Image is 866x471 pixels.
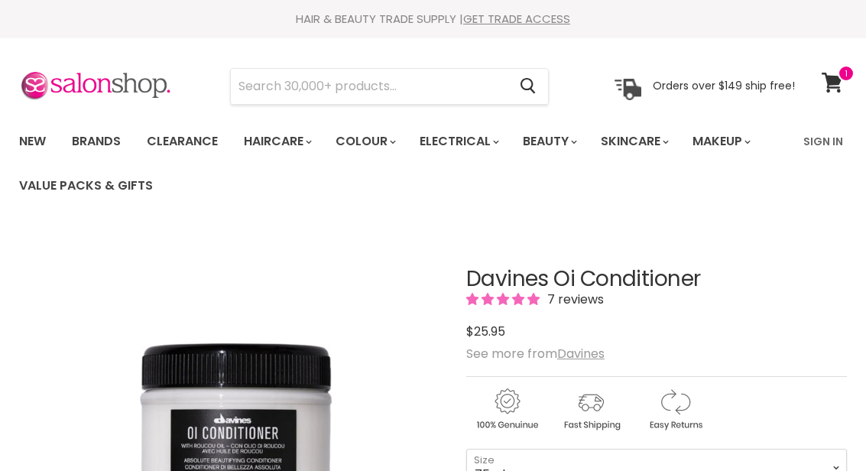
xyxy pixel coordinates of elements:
a: Brands [60,125,132,158]
form: Product [230,68,549,105]
span: 7 reviews [543,291,604,308]
ul: Main menu [8,119,794,208]
span: See more from [466,345,605,362]
a: Sign In [794,125,852,158]
a: Haircare [232,125,321,158]
a: Clearance [135,125,229,158]
a: Value Packs & Gifts [8,170,164,202]
img: shipping.gif [550,386,631,433]
a: Davines [557,345,605,362]
img: genuine.gif [466,386,547,433]
a: Electrical [408,125,508,158]
a: Colour [324,125,405,158]
img: returns.gif [634,386,715,433]
a: Skincare [589,125,678,158]
a: Beauty [511,125,586,158]
span: 4.86 stars [466,291,543,308]
span: $25.95 [466,323,505,340]
a: New [8,125,57,158]
input: Search [231,69,508,104]
h1: Davines Oi Conditioner [466,268,847,291]
a: GET TRADE ACCESS [463,11,570,27]
p: Orders over $149 ship free! [653,79,795,93]
button: Search [508,69,548,104]
a: Makeup [681,125,760,158]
